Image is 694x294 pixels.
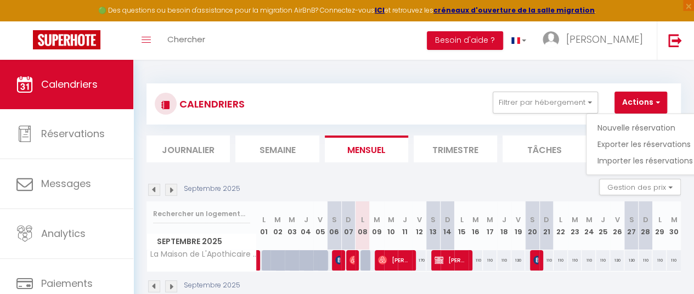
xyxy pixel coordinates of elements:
abbr: V [614,214,619,225]
a: ICI [375,5,385,15]
img: logout [668,33,682,47]
th: 30 [667,201,681,250]
abbr: S [530,214,535,225]
th: 20 [525,201,539,250]
abbr: J [304,214,308,225]
button: Filtrer par hébergement [493,92,598,114]
th: 11 [398,201,412,250]
th: 04 [299,201,313,250]
th: 06 [327,201,341,250]
th: 29 [652,201,667,250]
div: 130 [610,250,624,270]
abbr: L [460,214,463,225]
div: 110 [582,250,596,270]
a: ... [PERSON_NAME] [534,21,657,60]
div: 130 [624,250,639,270]
abbr: V [516,214,521,225]
span: Chercher [167,33,205,45]
span: [PERSON_NAME] [435,250,466,270]
span: Calendriers [41,77,98,91]
abbr: S [332,214,337,225]
span: Messages [41,177,91,190]
abbr: S [431,214,436,225]
abbr: J [601,214,605,225]
div: 110 [497,250,511,270]
th: 10 [384,201,398,250]
abbr: S [629,214,634,225]
img: ... [543,31,559,48]
button: Besoin d'aide ? [427,31,503,50]
span: [PERSON_NAME] [533,250,538,270]
button: Gestion des prix [599,179,681,195]
a: Importer les réservations [597,152,693,169]
th: 09 [370,201,384,250]
abbr: D [642,214,648,225]
span: [PERSON_NAME] [378,250,410,270]
div: 110 [539,250,554,270]
abbr: M [289,214,295,225]
input: Rechercher un logement... [153,204,250,224]
button: Ouvrir le widget de chat LiveChat [9,4,42,37]
div: 110 [568,250,582,270]
button: Actions [614,92,667,114]
th: 26 [610,201,624,250]
p: Septembre 2025 [184,280,240,291]
abbr: L [658,214,661,225]
abbr: V [416,214,421,225]
th: 08 [356,201,370,250]
div: 110 [667,250,681,270]
th: 24 [582,201,596,250]
abbr: J [502,214,506,225]
div: 130 [511,250,526,270]
th: 05 [313,201,328,250]
abbr: M [274,214,281,225]
li: Mensuel [325,135,408,162]
a: créneaux d'ouverture de la salle migration [433,5,595,15]
th: 15 [454,201,469,250]
th: 02 [270,201,285,250]
a: Nouvelle réservation [597,120,693,136]
abbr: L [361,214,364,225]
span: [PERSON_NAME] [349,250,354,270]
p: Septembre 2025 [184,184,240,194]
abbr: L [559,214,562,225]
th: 28 [639,201,653,250]
a: Chercher [159,21,213,60]
abbr: M [387,214,394,225]
th: 27 [624,201,639,250]
th: 03 [285,201,299,250]
abbr: L [262,214,265,225]
th: 13 [426,201,441,250]
a: Exporter les réservations [597,136,693,152]
th: 18 [497,201,511,250]
th: 17 [483,201,497,250]
span: Septembre 2025 [147,234,256,250]
th: 12 [412,201,426,250]
abbr: M [670,214,677,225]
th: 01 [257,201,271,250]
abbr: M [585,214,592,225]
abbr: M [572,214,578,225]
div: 110 [469,250,483,270]
abbr: M [374,214,380,225]
th: 25 [596,201,610,250]
div: 170 [412,250,426,270]
li: Journalier [146,135,230,162]
th: 14 [441,201,455,250]
abbr: M [487,214,493,225]
div: 110 [554,250,568,270]
div: 110 [596,250,610,270]
abbr: J [403,214,407,225]
abbr: D [544,214,549,225]
span: Analytics [41,227,86,240]
span: [PERSON_NAME] [335,250,340,270]
li: Tâches [503,135,586,162]
th: 21 [539,201,554,250]
th: 16 [469,201,483,250]
div: 110 [483,250,497,270]
li: Semaine [235,135,319,162]
div: 110 [639,250,653,270]
span: Réservations [41,127,105,140]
